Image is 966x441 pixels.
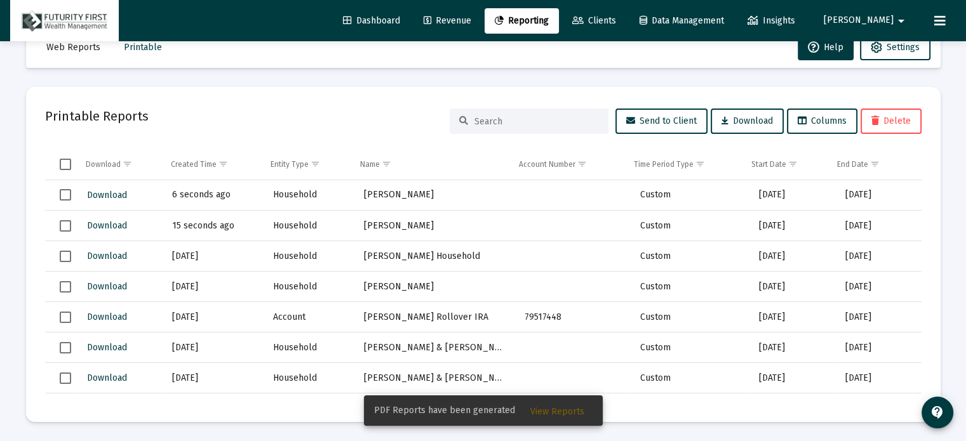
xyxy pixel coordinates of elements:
[264,241,354,272] td: Household
[351,149,510,180] td: Column Name
[750,363,836,393] td: [DATE]
[495,15,549,26] span: Reporting
[413,8,481,34] a: Revenue
[163,363,264,393] td: [DATE]
[836,241,921,272] td: [DATE]
[264,180,354,211] td: Household
[86,216,128,235] button: Download
[264,393,354,424] td: Account
[750,241,836,272] td: [DATE]
[123,159,132,169] span: Show filter options for column 'Download'
[114,35,172,60] button: Printable
[87,220,127,231] span: Download
[750,302,836,332] td: [DATE]
[87,312,127,322] span: Download
[751,159,786,169] div: Start Date
[163,302,264,332] td: [DATE]
[163,180,264,211] td: 6 seconds ago
[163,332,264,363] td: [DATE]
[510,149,625,180] td: Column Account Number
[887,42,920,53] span: Settings
[837,159,868,169] div: End Date
[374,404,515,417] span: PDF Reports have been generated
[60,159,71,170] div: Select all
[750,211,836,241] td: [DATE]
[748,15,795,26] span: Insights
[264,272,354,302] td: Household
[87,372,127,383] span: Download
[60,281,71,293] div: Select row
[163,272,264,302] td: [DATE]
[86,308,128,326] button: Download
[36,35,111,60] button: Web Reports
[631,332,750,363] td: Custom
[86,247,128,265] button: Download
[355,241,516,272] td: [PERSON_NAME] Household
[870,159,880,169] span: Show filter options for column 'End Date'
[485,8,559,34] a: Reporting
[86,369,128,387] button: Download
[750,272,836,302] td: [DATE]
[631,302,750,332] td: Custom
[424,15,471,26] span: Revenue
[45,106,149,126] h2: Printable Reports
[86,186,128,204] button: Download
[163,393,264,424] td: [DATE]
[836,332,921,363] td: [DATE]
[360,159,380,169] div: Name
[750,393,836,424] td: [DATE]
[626,115,697,126] span: Send to Client
[625,149,742,180] td: Column Time Period Type
[836,393,921,424] td: [DATE]
[264,211,354,241] td: Household
[60,220,71,232] div: Select row
[631,211,750,241] td: Custom
[788,159,798,169] span: Show filter options for column 'Start Date'
[264,302,354,332] td: Account
[60,403,71,414] div: Select row
[836,180,921,211] td: [DATE]
[515,302,631,332] td: 79517448
[163,241,264,272] td: [DATE]
[271,159,309,169] div: Entity Type
[86,277,128,296] button: Download
[60,342,71,353] div: Select row
[871,115,911,126] span: Delete
[562,8,626,34] a: Clients
[631,180,750,211] td: Custom
[46,42,100,53] span: Web Reports
[218,159,228,169] span: Show filter options for column 'Created Time'
[45,149,922,403] div: Data grid
[615,109,708,134] button: Send to Client
[631,393,750,424] td: Custom
[60,189,71,201] div: Select row
[86,338,128,357] button: Download
[631,241,750,272] td: Custom
[836,363,921,393] td: [DATE]
[333,8,410,34] a: Dashboard
[519,159,575,169] div: Account Number
[355,302,516,332] td: [PERSON_NAME] Rollover IRA
[808,42,843,53] span: Help
[530,406,584,417] span: View Reports
[737,8,805,34] a: Insights
[77,149,163,180] td: Column Download
[631,272,750,302] td: Custom
[631,363,750,393] td: Custom
[86,159,121,169] div: Download
[798,115,847,126] span: Columns
[721,115,773,126] span: Download
[355,363,516,393] td: Blaine & Valerie Hubbard Household
[695,159,705,169] span: Show filter options for column 'Time Period Type'
[264,363,354,393] td: Household
[355,332,516,363] td: Blaine & Valerie Hubbard Household
[20,8,109,34] img: Dashboard
[382,159,391,169] span: Show filter options for column 'Name'
[163,211,264,241] td: 15 seconds ago
[634,159,694,169] div: Time Period Type
[572,15,616,26] span: Clients
[824,15,894,26] span: [PERSON_NAME]
[894,8,909,34] mat-icon: arrow_drop_down
[262,149,352,180] td: Column Entity Type
[355,272,516,302] td: [PERSON_NAME]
